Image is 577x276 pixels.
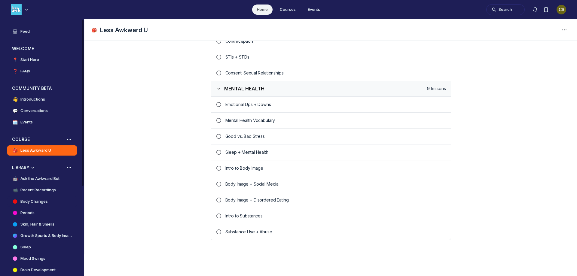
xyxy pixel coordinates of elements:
svg: Lesson incomplete [216,166,222,171]
svg: Lesson incomplete [216,214,222,218]
p: Body Image + Social Media [225,181,446,187]
h4: Sleep [20,244,31,250]
svg: Space settings [561,26,568,34]
a: Lesson incompleteSTIs + STDs [211,49,451,65]
a: Home [252,5,273,15]
a: 💬Conversations [7,106,77,116]
a: Mood Swings [7,253,77,264]
button: MENTAL HEALTH9 lessons [211,81,451,97]
button: Less Awkward Hub logo [11,4,29,16]
span: 🎒 [12,147,18,153]
h4: Recent Recordings [20,187,56,193]
button: Bookmarks [541,4,551,15]
span: 📍 [12,57,18,63]
h3: COURSE [12,136,30,142]
h1: Less Awkward U [100,26,148,34]
a: Periods [7,208,77,218]
a: Lesson incompleteIntro to Substances [211,208,451,224]
button: View space group options [66,136,72,142]
button: Notifications [530,4,541,15]
p: Good vs. Bad Stress [225,133,446,139]
svg: Lesson incomplete [216,182,222,187]
a: Lesson incompleteConsent: Sexual Relationships [211,65,451,81]
a: Growth Spurts & Body Image [7,231,77,241]
h4: Mood Swings [20,256,45,262]
h4: FAQs [20,68,30,74]
a: Lesson incompleteSleep + Mental Health [211,144,451,160]
a: 📍Start Here [7,55,77,65]
a: Skin, Hair & Smells [7,219,77,229]
button: Search [486,4,525,15]
button: WELCOMECollapse space [7,44,77,53]
svg: Lesson incomplete [216,229,222,234]
span: ❓ [12,68,18,74]
button: COURSECollapse space [7,135,77,144]
img: Less Awkward Hub logo [11,4,22,15]
a: Lesson incompleteSubstance Use + Abuse [211,224,451,240]
p: Body Image + Disordered Eating [225,197,446,203]
button: LIBRARYCollapse space [7,163,77,172]
a: 📹Recent Recordings [7,185,77,195]
button: COMMUNITY BETACollapse space [7,83,77,93]
h4: Conversations [20,108,48,114]
header: Page Header [84,19,577,41]
h4: Skin, Hair & Smells [20,221,54,227]
a: Lesson incompleteBody Image + Disordered Eating [211,192,451,208]
h4: Periods [20,210,35,216]
a: Lesson incompleteMental Health Vocabulary [211,112,451,128]
a: Lesson incompleteIntro to Body Image [211,160,451,176]
h3: WELCOME [12,46,34,52]
p: STIs + STDs [225,54,446,60]
a: Brain Development [7,265,77,275]
a: Lesson incompleteGood vs. Bad Stress [211,128,451,144]
a: Events [303,5,325,15]
p: Emotional Ups + Downs [225,102,446,108]
svg: Lesson incomplete [216,39,222,44]
svg: Lesson incomplete [216,71,222,75]
span: 🎒 [92,27,98,33]
a: ❓FAQs [7,66,77,76]
a: Lesson incompleteBody Image + Social Media [211,176,451,192]
svg: Lesson incomplete [216,55,222,59]
span: MENTAL HEALTH [224,86,264,92]
p: Mental Health Vocabulary [225,117,446,123]
button: User menu options [557,5,566,14]
h4: Events [20,119,33,125]
a: Sleep [7,242,77,252]
h4: Start Here [20,57,39,63]
span: 💬 [12,108,18,114]
div: CS [557,5,566,14]
h4: Feed [20,29,30,35]
svg: Lesson incomplete [216,134,222,139]
svg: Lesson incomplete [216,198,222,202]
p: Intro to Body Image [225,165,446,171]
p: Intro to Substances [225,213,446,219]
h3: COMMUNITY BETA [12,85,52,91]
a: Body Changes [7,196,77,207]
span: 9 lessons [427,86,446,92]
span: 👋 [12,96,18,102]
span: 🤖 [12,176,18,182]
p: Substance Use + Abuse [225,229,446,235]
a: 👋Introductions [7,94,77,105]
h4: Ask the Awkward Bot [20,176,60,182]
a: 🤖Ask the Awkward Bot [7,174,77,184]
h4: Less Awkward U [20,147,51,153]
button: View space group options [66,165,72,171]
p: Consent: Sexual Relationships [225,70,446,76]
a: Courses [275,5,301,15]
h4: Introductions [20,96,45,102]
p: Contraception [225,38,446,44]
h4: Growth Spurts & Body Image [20,233,72,239]
button: Space settings [559,25,570,35]
h4: Brain Development [20,267,56,273]
span: 🗓️ [12,119,18,125]
h3: LIBRARY [12,165,29,171]
svg: Lesson incomplete [216,150,222,155]
p: Sleep + Mental Health [225,149,446,155]
span: 📹 [12,187,18,193]
h4: Body Changes [20,199,48,205]
a: Feed [7,26,77,37]
div: Collapse space [30,165,36,171]
a: 🗓️Events [7,117,77,127]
